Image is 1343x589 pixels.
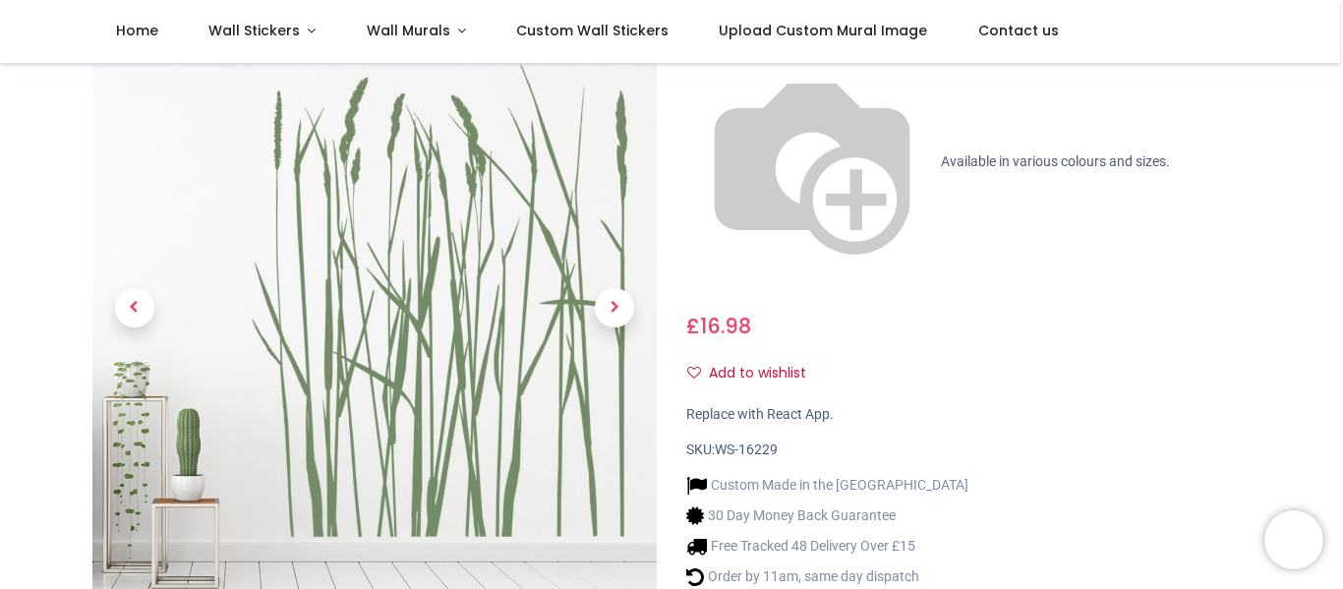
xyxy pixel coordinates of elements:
a: Previous [92,122,177,493]
span: WS-16229 [715,442,778,457]
span: Upload Custom Mural Image [719,21,927,40]
span: Home [116,21,158,40]
span: Available in various colours and sizes. [941,153,1170,169]
a: Next [572,122,657,493]
iframe: Brevo live chat [1264,510,1323,569]
img: color-wheel.png [686,36,938,288]
span: Wall Stickers [208,21,300,40]
span: £ [686,312,751,340]
span: Previous [115,287,154,326]
span: Next [595,287,634,326]
span: Wall Murals [367,21,450,40]
li: Custom Made in the [GEOGRAPHIC_DATA] [686,475,968,496]
span: Contact us [978,21,1059,40]
i: Add to wishlist [687,366,701,380]
div: SKU: [686,441,1252,460]
span: Custom Wall Stickers [516,21,669,40]
li: Order by 11am, same day dispatch [686,566,968,587]
span: 16.98 [700,312,751,340]
li: 30 Day Money Back Guarantee [686,505,968,526]
button: Add to wishlistAdd to wishlist [686,357,823,390]
li: Free Tracked 48 Delivery Over £15 [686,536,968,557]
div: Replace with React App. [686,405,1252,425]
